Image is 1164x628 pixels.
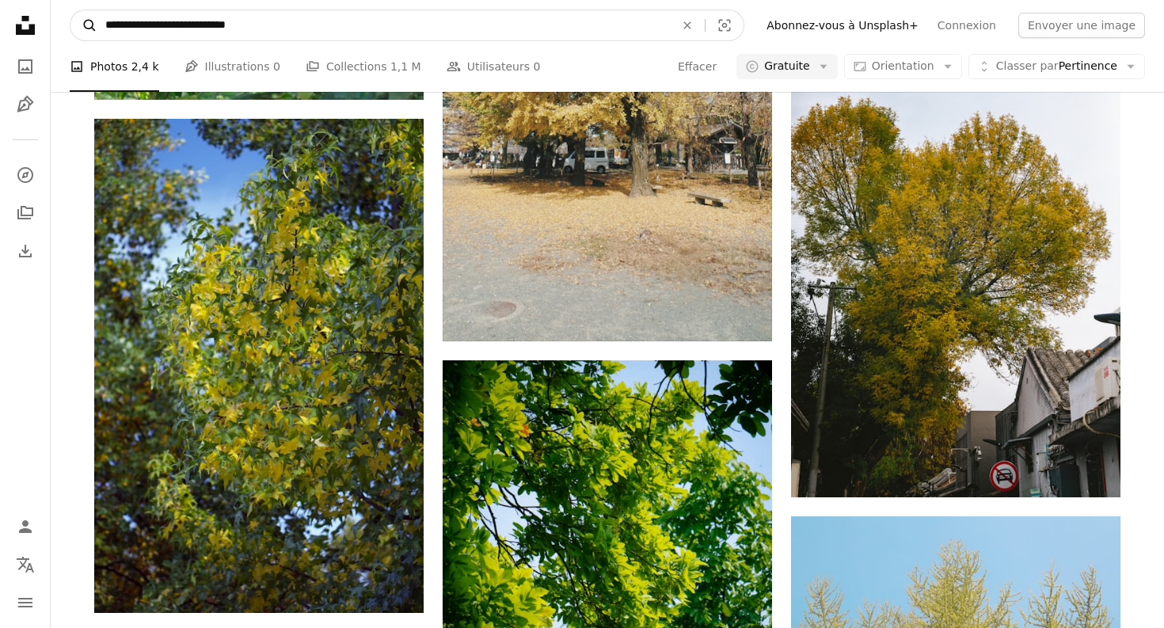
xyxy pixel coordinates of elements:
[10,197,41,229] a: Collections
[273,58,280,75] span: 0
[791,242,1120,257] a: Un arbre au milieu d’une rue de la ville
[443,600,772,615] a: un oiseau est perché sur une branche d’arbre
[757,13,928,38] a: Abonnez-vous à Unsplash+
[764,59,810,74] span: Gratuite
[1018,13,1145,38] button: Envoyer une image
[791,3,1120,497] img: Un arbre au milieu d’une rue de la ville
[10,587,41,618] button: Menu
[10,159,41,191] a: Explorer
[928,13,1006,38] a: Connexion
[996,59,1059,72] span: Classer par
[736,54,838,79] button: Gratuite
[10,511,41,542] a: Connexion / S’inscrire
[872,59,934,72] span: Orientation
[706,10,744,40] button: Recherche de visuels
[968,54,1145,79] button: Classer parPertinence
[10,235,41,267] a: Historique de téléchargement
[94,119,424,613] img: Un panneau d’arrêt devant des arbres
[533,58,540,75] span: 0
[844,54,962,79] button: Orientation
[996,59,1117,74] span: Pertinence
[184,41,280,92] a: Illustrations 0
[10,549,41,580] button: Langue
[306,41,421,92] a: Collections 1,1 M
[670,10,705,40] button: Effacer
[10,10,41,44] a: Accueil — Unsplash
[70,10,744,41] form: Rechercher des visuels sur tout le site
[447,41,541,92] a: Utilisateurs 0
[10,51,41,82] a: Photos
[70,10,97,40] button: Rechercher sur Unsplash
[94,358,424,372] a: Un panneau d’arrêt devant des arbres
[677,54,717,79] button: Effacer
[10,89,41,120] a: Illustrations
[390,58,421,75] span: 1,1 M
